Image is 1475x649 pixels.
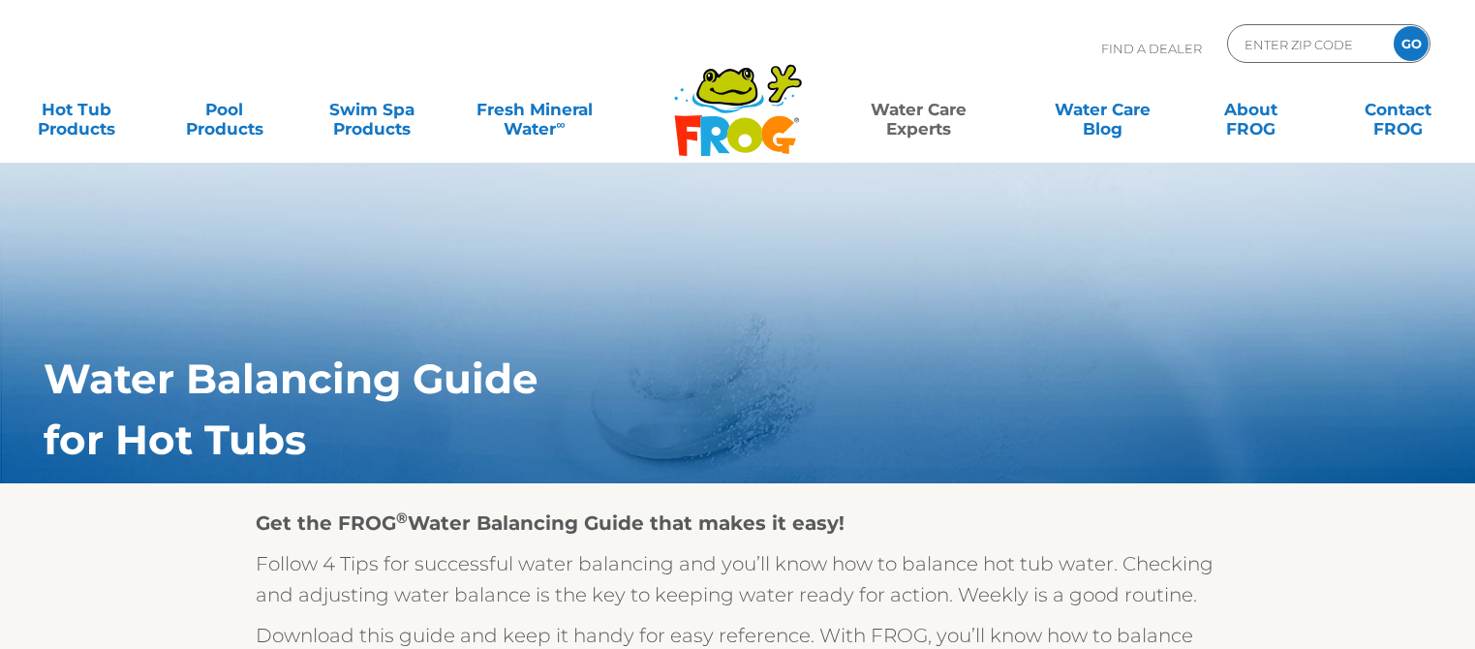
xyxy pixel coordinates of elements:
a: Hot TubProducts [19,90,135,129]
input: GO [1394,26,1429,61]
p: Find A Dealer [1101,24,1202,73]
a: Water CareExperts [826,90,1013,129]
sup: ∞ [556,117,565,132]
a: PoolProducts [168,90,283,129]
sup: ® [396,509,408,527]
a: Swim SpaProducts [315,90,430,129]
a: Water CareBlog [1045,90,1160,129]
p: Follow 4 Tips for successful water balancing and you’ll know how to balance hot tub water. Checki... [256,548,1219,610]
a: AboutFROG [1193,90,1308,129]
img: Frog Products Logo [663,39,813,157]
a: ContactFROG [1340,90,1456,129]
h1: for Hot Tubs [44,417,1316,463]
a: Fresh MineralWater∞ [463,90,606,129]
h1: Water Balancing Guide [44,355,1316,402]
strong: Get the FROG Water Balancing Guide that makes it easy! [256,511,845,535]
